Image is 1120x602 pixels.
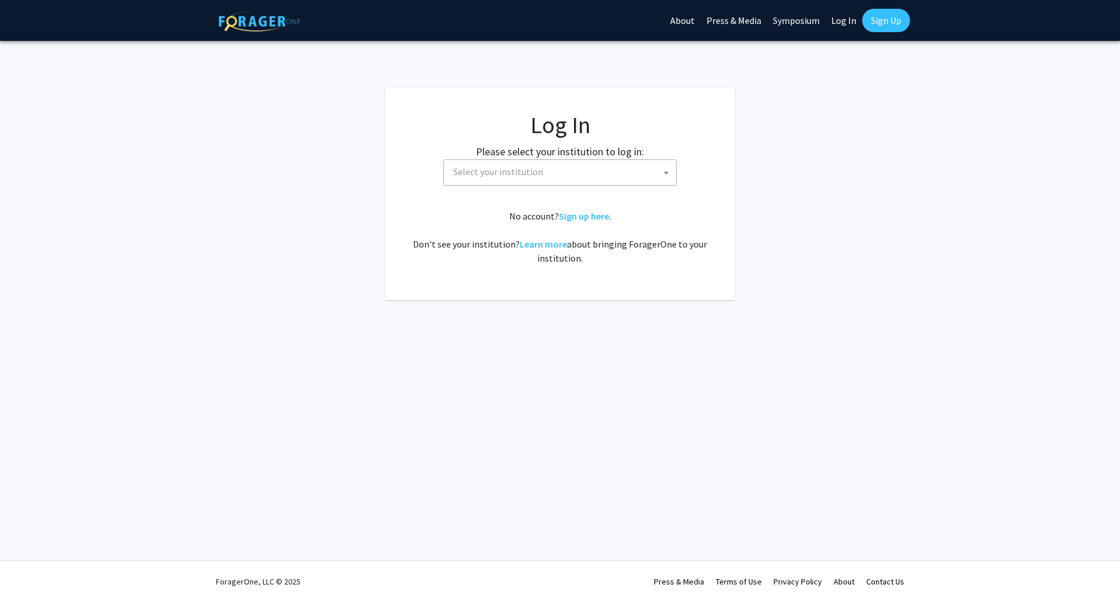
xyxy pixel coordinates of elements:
[716,576,762,587] a: Terms of Use
[773,576,822,587] a: Privacy Policy
[866,576,904,587] a: Contact Us
[862,9,910,32] a: Sign Up
[476,144,644,159] label: Please select your institution to log in:
[520,238,567,250] a: Learn more about bringing ForagerOne to your institution
[654,576,704,587] a: Press & Media
[408,111,712,139] h1: Log In
[408,209,712,265] div: No account? . Don't see your institution? about bringing ForagerOne to your institution.
[9,549,50,593] iframe: Chat
[453,166,543,178] span: Select your institution
[834,576,855,587] a: About
[216,561,300,602] div: ForagerOne, LLC © 2025
[219,11,300,32] img: ForagerOne Logo
[443,159,677,186] span: Select your institution
[449,160,676,184] span: Select your institution
[559,210,609,222] a: Sign up here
